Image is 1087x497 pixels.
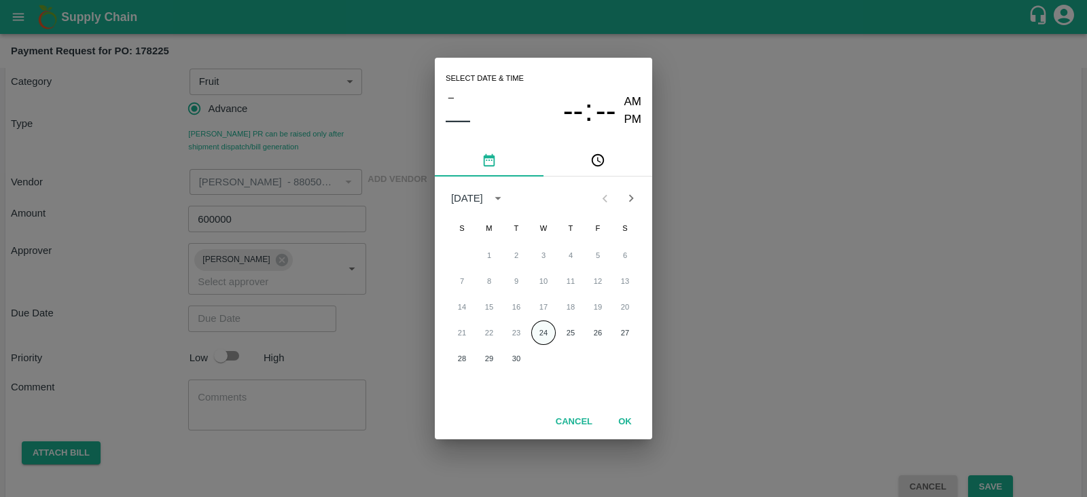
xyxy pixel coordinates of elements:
[531,215,556,242] span: Wednesday
[477,215,501,242] span: Monday
[446,69,524,89] span: Select date & time
[448,88,454,106] span: –
[596,93,616,128] span: --
[558,320,583,345] button: 25
[563,93,584,128] span: --
[586,215,610,242] span: Friday
[624,111,642,129] button: PM
[558,215,583,242] span: Thursday
[603,410,647,434] button: OK
[563,93,584,129] button: --
[477,346,501,371] button: 29
[487,187,509,209] button: calendar view is open, switch to year view
[624,93,642,111] button: AM
[596,93,616,129] button: --
[446,106,470,133] button: ––
[446,88,457,106] button: –
[550,410,598,434] button: Cancel
[613,320,637,345] button: 27
[531,320,556,345] button: 24
[450,215,474,242] span: Sunday
[504,346,529,371] button: 30
[586,320,610,345] button: 26
[618,185,644,211] button: Next month
[613,215,637,242] span: Saturday
[435,144,543,177] button: pick date
[451,191,483,206] div: [DATE]
[450,346,474,371] button: 28
[584,93,592,129] span: :
[543,144,652,177] button: pick time
[504,215,529,242] span: Tuesday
